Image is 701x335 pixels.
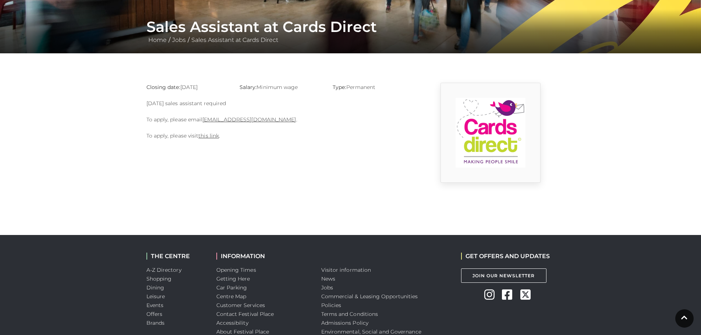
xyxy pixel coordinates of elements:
a: Home [146,36,169,43]
a: Accessibility [216,320,248,326]
a: Policies [321,302,341,309]
a: About Festival Place [216,328,269,335]
a: this link [198,132,219,139]
a: Environmental, Social and Governance [321,328,421,335]
a: Visitor information [321,267,371,273]
p: To apply, please email . [146,115,415,124]
a: Centre Map [216,293,247,300]
div: / / [141,18,560,44]
a: Events [146,302,164,309]
a: Customer Services [216,302,265,309]
a: Terms and Conditions [321,311,378,317]
a: Dining [146,284,164,291]
a: Opening Times [216,267,256,273]
a: Contact Festival Place [216,311,274,317]
strong: Type: [333,84,346,90]
a: [EMAIL_ADDRESS][DOMAIN_NAME] [202,116,296,123]
p: To apply, please visit . [146,131,415,140]
h2: THE CENTRE [146,253,205,260]
a: Join Our Newsletter [461,268,546,283]
a: Jobs [321,284,333,291]
a: Jobs [170,36,188,43]
p: [DATE] [146,83,229,92]
a: A-Z Directory [146,267,181,273]
a: Sales Assistant at Cards Direct [190,36,280,43]
img: 9_1554819914_l1cI.png [456,98,525,168]
a: News [321,275,335,282]
h2: GET OFFERS AND UPDATES [461,253,550,260]
h1: Sales Assistant at Cards Direct [146,18,555,36]
p: [DATE] sales assistant required [146,99,415,108]
h2: INFORMATION [216,253,310,260]
a: Admissions Policy [321,320,369,326]
a: Getting Here [216,275,250,282]
a: Car Parking [216,284,247,291]
a: Commercial & Leasing Opportunities [321,293,418,300]
a: Brands [146,320,165,326]
strong: Salary: [240,84,257,90]
p: Minimum wage [240,83,322,92]
strong: Closing date: [146,84,180,90]
a: Shopping [146,275,172,282]
p: Permanent [333,83,415,92]
a: Leisure [146,293,165,300]
a: Offers [146,311,163,317]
